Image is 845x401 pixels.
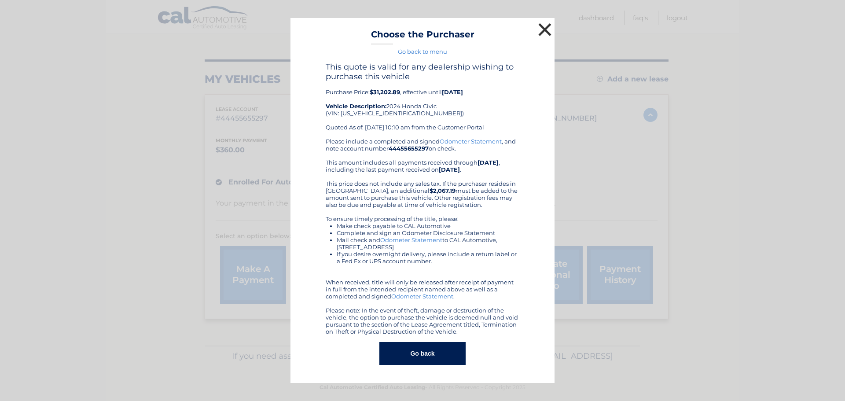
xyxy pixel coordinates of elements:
[337,229,519,236] li: Complete and sign an Odometer Disclosure Statement
[536,21,554,38] button: ×
[337,222,519,229] li: Make check payable to CAL Automotive
[440,138,502,145] a: Odometer Statement
[389,145,429,152] b: 44455655297
[439,166,460,173] b: [DATE]
[379,342,465,365] button: Go back
[337,250,519,265] li: If you desire overnight delivery, please include a return label or a Fed Ex or UPS account number.
[380,236,442,243] a: Odometer Statement
[430,187,456,194] b: $2,067.19
[326,103,386,110] strong: Vehicle Description:
[326,62,519,138] div: Purchase Price: , effective until 2024 Honda Civic (VIN: [US_VEHICLE_IDENTIFICATION_NUMBER]) Quot...
[326,62,519,81] h4: This quote is valid for any dealership wishing to purchase this vehicle
[478,159,499,166] b: [DATE]
[391,293,453,300] a: Odometer Statement
[370,88,400,96] b: $31,202.89
[442,88,463,96] b: [DATE]
[337,236,519,250] li: Mail check and to CAL Automotive, [STREET_ADDRESS]
[326,138,519,335] div: Please include a completed and signed , and note account number on check. This amount includes al...
[398,48,447,55] a: Go back to menu
[371,29,474,44] h3: Choose the Purchaser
